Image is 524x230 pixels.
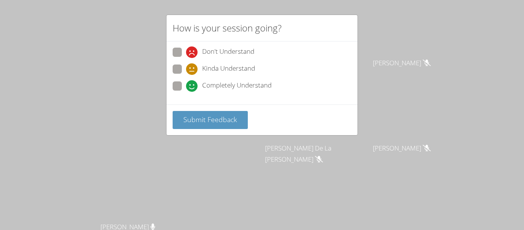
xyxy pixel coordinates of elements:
[173,111,248,129] button: Submit Feedback
[183,115,237,124] span: Submit Feedback
[202,46,254,58] span: Don't Understand
[173,21,282,35] h2: How is your session going?
[202,63,255,75] span: Kinda Understand
[202,80,272,92] span: Completely Understand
